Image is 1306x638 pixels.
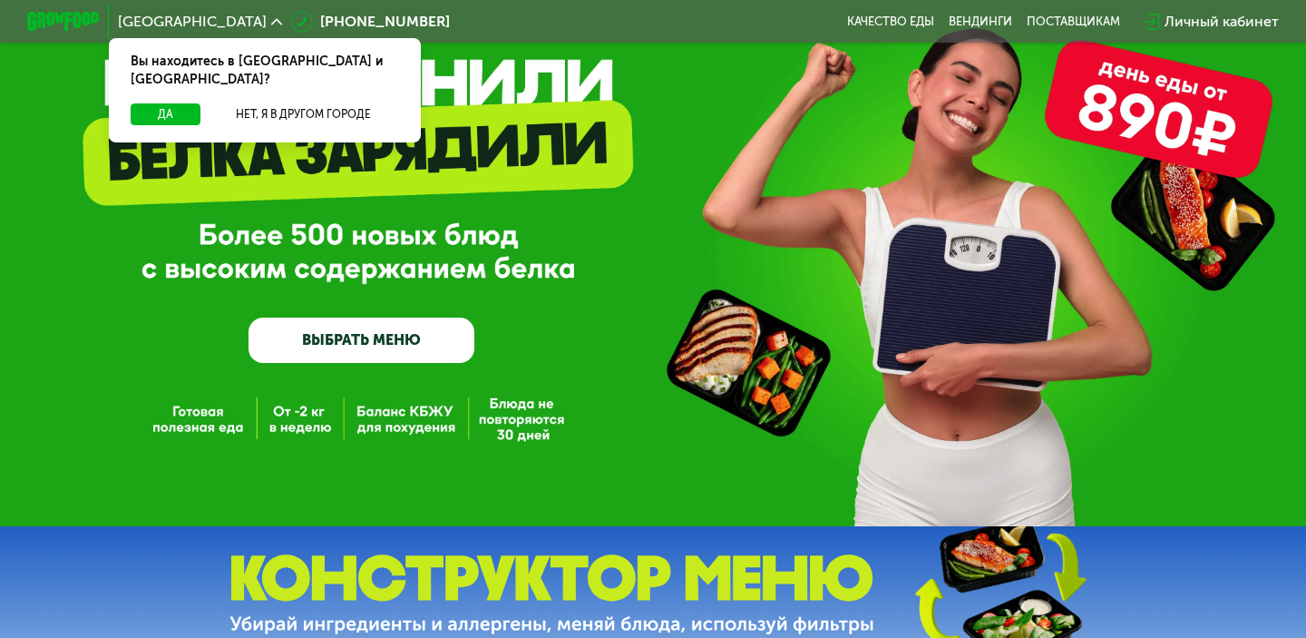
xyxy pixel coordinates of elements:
[949,15,1012,29] a: Вендинги
[208,103,399,125] button: Нет, я в другом городе
[1027,15,1120,29] div: поставщикам
[118,15,267,29] span: [GEOGRAPHIC_DATA]
[847,15,934,29] a: Качество еды
[291,11,450,33] a: [PHONE_NUMBER]
[109,38,421,103] div: Вы находитесь в [GEOGRAPHIC_DATA] и [GEOGRAPHIC_DATA]?
[131,103,200,125] button: Да
[1165,11,1279,33] div: Личный кабинет
[249,318,474,363] a: ВЫБРАТЬ МЕНЮ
